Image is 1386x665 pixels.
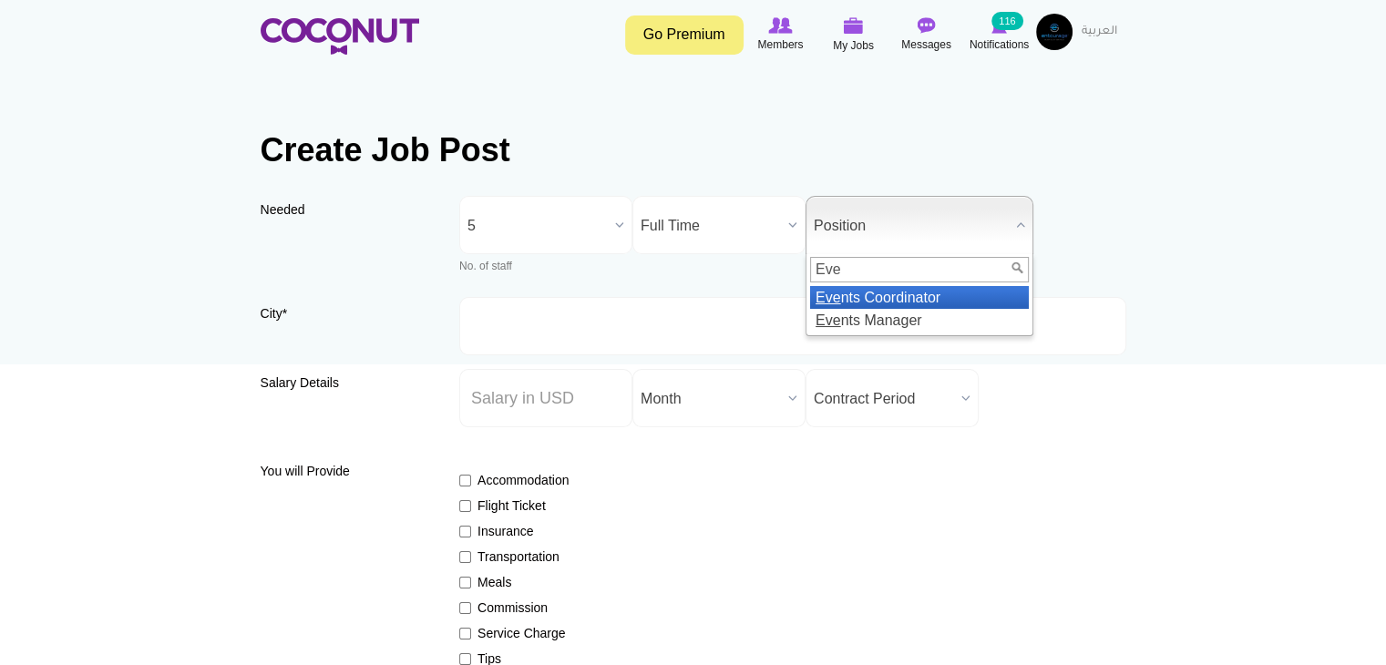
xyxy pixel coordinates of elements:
input: Accommodation [459,475,471,486]
input: Insurance [459,526,471,537]
a: My Jobs My Jobs [817,14,890,56]
img: Notifications [991,17,1007,34]
label: Insurance [459,522,592,540]
a: Notifications Notifications 116 [963,14,1036,56]
h1: Create Job Post [261,132,1126,169]
em: Eve [816,312,841,328]
input: Flight Ticket [459,500,471,512]
a: العربية [1073,14,1126,50]
input: Commission [459,602,471,614]
a: Go Premium [625,15,744,55]
input: Service Charge [459,628,471,639]
label: Commission [459,598,592,617]
img: Messages [918,17,936,34]
small: 116 [991,12,1022,30]
div: No. of staff [459,259,632,274]
span: Contract Period [814,370,954,428]
span: Needed [261,202,305,217]
input: Salary in USD [459,369,632,427]
input: Transportation [459,551,471,563]
li: nts Coordinator [810,286,1029,309]
img: Home [261,18,419,55]
img: Browse Members [768,17,792,34]
span: This field is required. [282,306,287,321]
a: Messages Messages [890,14,963,56]
span: Salary Details [261,375,339,390]
span: Notifications [970,36,1029,54]
em: Eve [816,290,841,305]
span: 5 [467,197,608,255]
span: Position [814,197,1009,255]
span: Members [757,36,803,54]
span: My Jobs [833,36,874,55]
label: Accommodation [459,471,592,489]
input: Meals [459,577,471,588]
span: Full Time [641,197,781,255]
input: Tips [459,653,471,665]
span: Month [641,370,781,428]
img: My Jobs [844,17,864,34]
a: Browse Members Members [744,14,817,56]
label: Meals [459,573,592,591]
label: City [261,304,434,335]
span: Messages [901,36,951,54]
label: Service Charge [459,624,592,642]
label: Flight Ticket [459,496,592,515]
label: Transportation [459,547,592,566]
label: You will Provide [261,462,434,480]
li: nts Manager [810,309,1029,332]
